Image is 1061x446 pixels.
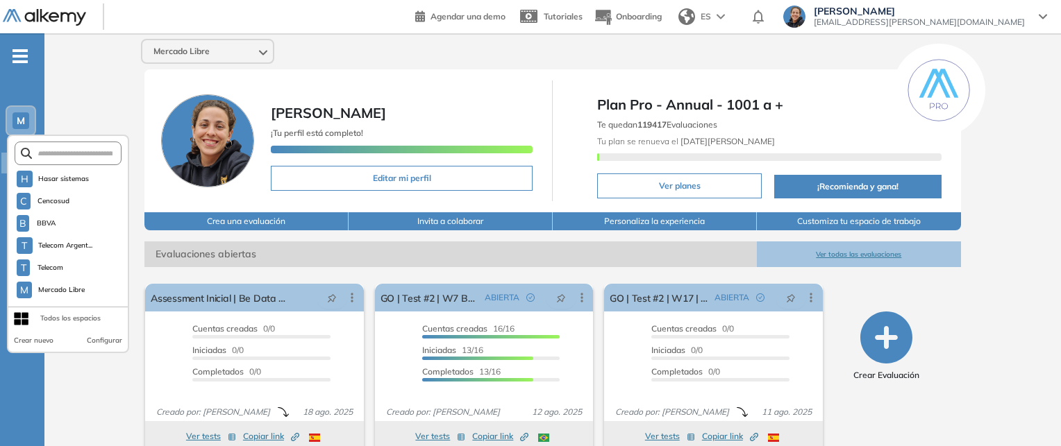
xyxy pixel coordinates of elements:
[715,291,749,304] span: ABIERTA
[327,292,337,303] span: pushpin
[756,406,817,418] span: 11 ago. 2025
[144,241,757,267] span: Evaluaciones abiertas
[151,406,276,418] span: Creado por: [PERSON_NAME]
[297,406,358,418] span: 18 ago. 2025
[597,136,775,146] span: Tu plan se renueva el
[485,291,519,304] span: ABIERTA
[645,428,695,445] button: Ver tests
[17,115,25,126] span: M
[144,212,349,230] button: Crea una evaluación
[14,335,53,346] button: Crear nuevo
[556,292,566,303] span: pushpin
[651,345,685,355] span: Iniciadas
[853,369,919,381] span: Crear Evaluación
[20,284,28,295] span: M
[422,323,515,334] span: 16/16
[35,218,58,229] span: BBVA
[702,428,758,445] button: Copiar link
[192,345,226,355] span: Iniciadas
[526,293,535,302] span: check-circle
[36,196,71,207] span: Cencosud
[853,311,919,381] button: Crear Evaluación
[243,430,299,443] span: Copiar link
[717,14,725,19] img: arrow
[192,323,258,334] span: Cuentas creadas
[678,8,695,25] img: world
[776,286,806,309] button: pushpin
[153,46,210,57] span: Mercado Libre
[20,196,27,207] span: C
[271,166,533,191] button: Editar mi perfil
[21,173,28,185] span: H
[651,366,703,377] span: Completados
[381,284,479,311] a: GO | Test #2 | W7 BR V2
[192,366,261,377] span: 0/0
[192,366,244,377] span: Completados
[38,240,93,251] span: Telecom Argent...
[546,286,576,309] button: pushpin
[422,366,501,377] span: 13/16
[637,119,667,130] b: 119417
[757,212,961,230] button: Customiza tu espacio de trabajo
[701,10,711,23] span: ES
[422,323,487,334] span: Cuentas creadas
[40,313,101,324] div: Todos los espacios
[161,94,254,187] img: Foto de perfil
[422,366,474,377] span: Completados
[3,9,86,26] img: Logo
[22,240,27,251] span: T
[349,212,553,230] button: Invita a colaborar
[243,428,299,445] button: Copiar link
[151,284,292,311] a: Assessment Inicial | Be Data Driven CX W1
[597,119,717,130] span: Te quedan Evaluaciones
[21,262,26,273] span: T
[415,7,506,24] a: Agendar una demo
[309,434,320,442] img: ESP
[431,11,506,22] span: Agendar una demo
[757,241,961,267] button: Ver todas las evaluaciones
[610,406,735,418] span: Creado por: [PERSON_NAME]
[702,430,758,443] span: Copiar link
[472,430,528,443] span: Copiar link
[678,136,775,146] b: [DATE][PERSON_NAME]
[35,262,65,273] span: Telecom
[271,128,363,138] span: ¡Tu perfil está completo!
[422,345,456,355] span: Iniciadas
[651,366,720,377] span: 0/0
[538,434,549,442] img: BRA
[37,284,85,295] span: Mercado Libre
[651,345,703,355] span: 0/0
[774,175,941,198] button: ¡Recomienda y gana!
[186,428,236,445] button: Ver tests
[594,2,662,32] button: Onboarding
[415,428,465,445] button: Ver tests
[422,345,483,355] span: 13/16
[317,286,347,309] button: pushpin
[768,434,779,442] img: ESP
[786,292,796,303] span: pushpin
[553,212,757,230] button: Personaliza la experiencia
[192,323,275,334] span: 0/0
[756,293,765,302] span: check-circle
[597,173,762,198] button: Ver planes
[814,17,1025,28] span: [EMAIL_ADDRESS][PERSON_NAME][DOMAIN_NAME]
[616,11,662,22] span: Onboarding
[651,323,717,334] span: Cuentas creadas
[544,11,583,22] span: Tutoriales
[597,94,941,115] span: Plan Pro - Annual - 1001 a +
[610,284,708,311] a: GO | Test #2 | W17 | Recuperatorio
[87,335,122,346] button: Configurar
[192,345,244,355] span: 0/0
[651,323,734,334] span: 0/0
[381,406,506,418] span: Creado por: [PERSON_NAME]
[38,173,90,185] span: Hasar sistemas
[472,428,528,445] button: Copiar link
[526,406,587,418] span: 12 ago. 2025
[19,218,26,229] span: B
[814,6,1025,17] span: [PERSON_NAME]
[12,55,28,58] i: -
[271,104,386,121] span: [PERSON_NAME]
